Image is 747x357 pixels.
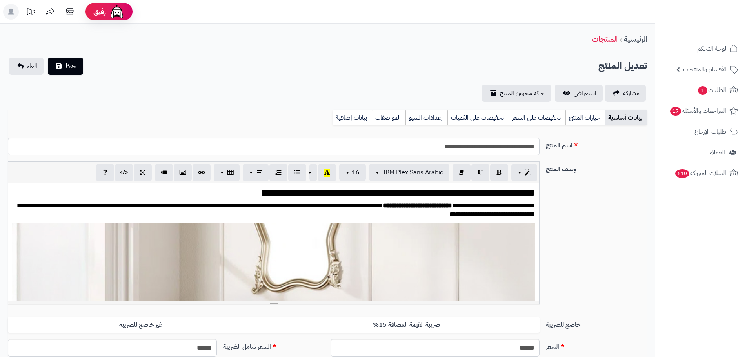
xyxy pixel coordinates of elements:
[555,85,603,102] a: استعراض
[694,21,740,37] img: logo-2.png
[660,101,742,120] a: المراجعات والأسئلة17
[9,58,44,75] a: الغاء
[482,85,551,102] a: حركة مخزون المنتج
[660,143,742,162] a: العملاء
[574,89,596,98] span: استعراض
[509,110,565,125] a: تخفيضات على السعر
[27,62,37,71] span: الغاء
[339,164,366,181] button: 16
[660,39,742,58] a: لوحة التحكم
[48,58,83,75] button: حفظ
[372,110,405,125] a: المواصفات
[109,4,125,20] img: ai-face.png
[543,339,650,352] label: السعر
[605,110,647,125] a: بيانات أساسية
[543,161,650,174] label: وصف المنتج
[21,4,40,22] a: تحديثات المنصة
[623,89,640,98] span: مشاركه
[697,43,726,54] span: لوحة التحكم
[369,164,449,181] button: IBM Plex Sans Arabic
[500,89,545,98] span: حركة مخزون المنتج
[605,85,646,102] a: مشاركه
[274,317,540,333] label: ضريبة القيمة المضافة 15%
[543,317,650,330] label: خاضع للضريبة
[670,107,681,116] span: 17
[543,138,650,150] label: اسم المنتج
[675,169,689,178] span: 610
[598,58,647,74] h2: تعديل المنتج
[93,7,106,16] span: رفيق
[333,110,372,125] a: بيانات إضافية
[669,105,726,116] span: المراجعات والأسئلة
[660,122,742,141] a: طلبات الإرجاع
[592,33,618,45] a: المنتجات
[674,168,726,179] span: السلات المتروكة
[352,168,360,177] span: 16
[8,317,274,333] label: غير خاضع للضريبه
[698,86,707,95] span: 1
[660,81,742,100] a: الطلبات1
[624,33,647,45] a: الرئيسية
[683,64,726,75] span: الأقسام والمنتجات
[65,62,77,71] span: حفظ
[220,339,327,352] label: السعر شامل الضريبة
[710,147,725,158] span: العملاء
[697,85,726,96] span: الطلبات
[383,168,443,177] span: IBM Plex Sans Arabic
[660,164,742,183] a: السلات المتروكة610
[405,110,447,125] a: إعدادات السيو
[694,126,726,137] span: طلبات الإرجاع
[447,110,509,125] a: تخفيضات على الكميات
[565,110,605,125] a: خيارات المنتج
